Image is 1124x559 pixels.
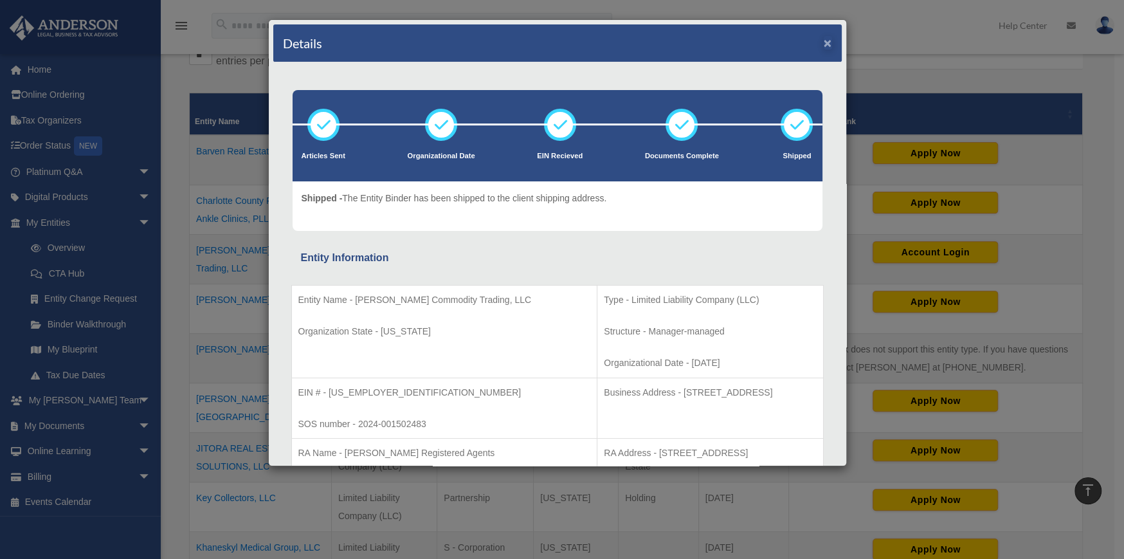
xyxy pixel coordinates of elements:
p: Organization State - [US_STATE] [298,324,591,340]
h4: Details [283,34,322,52]
p: RA Address - [STREET_ADDRESS] [604,445,816,461]
p: The Entity Binder has been shipped to the client shipping address. [302,190,607,206]
p: EIN # - [US_EMPLOYER_IDENTIFICATION_NUMBER] [298,385,591,401]
p: Structure - Manager-managed [604,324,816,340]
p: Shipped [781,150,813,163]
p: EIN Recieved [537,150,583,163]
p: Type - Limited Liability Company (LLC) [604,292,816,308]
p: Business Address - [STREET_ADDRESS] [604,385,816,401]
p: Documents Complete [645,150,719,163]
p: Organizational Date [408,150,475,163]
p: RA Name - [PERSON_NAME] Registered Agents [298,445,591,461]
p: Articles Sent [302,150,345,163]
button: × [824,36,832,50]
p: Entity Name - [PERSON_NAME] Commodity Trading, LLC [298,292,591,308]
p: Organizational Date - [DATE] [604,355,816,371]
span: Shipped - [302,193,343,203]
div: Entity Information [301,249,814,267]
p: SOS number - 2024-001502483 [298,416,591,432]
